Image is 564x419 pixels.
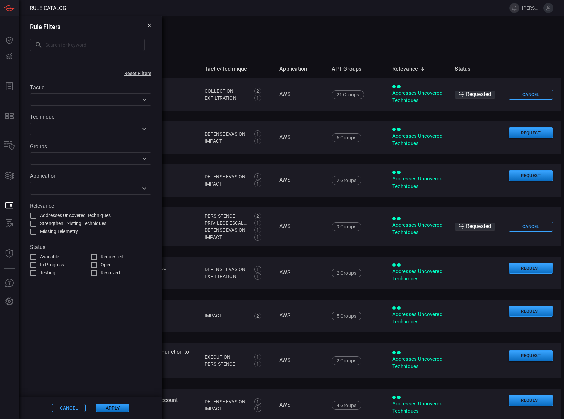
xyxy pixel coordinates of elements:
div: Exfiltration [205,95,247,102]
button: Cancel [509,222,553,232]
button: Inventory [1,138,17,154]
div: Defense Evasion [205,130,247,138]
label: Tactic [30,84,151,91]
div: Persistence [205,213,247,220]
button: Request [509,127,553,139]
td: AWS [274,121,326,154]
span: Application [279,65,316,73]
span: Strengthen Existing Techniques [40,220,106,227]
label: Application [30,173,151,179]
label: Relevance [30,203,151,209]
input: Search for keyword [45,39,145,51]
div: Addresses Uncovered Techniques [392,400,444,415]
div: Impact [205,312,247,319]
td: AWS [274,164,326,197]
div: 1 [254,405,261,412]
span: Resolved [101,269,120,276]
label: Technique [30,114,151,120]
div: Addresses Uncovered Techniques [392,90,444,104]
button: Request [509,350,553,361]
label: Status [30,244,151,250]
div: 1 [254,361,261,367]
span: In Progress [40,261,64,268]
span: Relevance [392,65,427,73]
th: Tactic/Technique [199,59,274,78]
div: 21 Groups [332,90,364,99]
div: Defense Evasion [205,173,247,180]
div: Execution [205,354,247,361]
div: Persistence [205,361,247,368]
div: 1 [254,234,261,241]
div: Defense Evasion [205,398,247,405]
div: Defense Evasion [205,227,247,234]
td: AWS [274,207,326,246]
div: 1 [254,227,261,233]
button: MITRE - Detection Posture [1,108,17,124]
span: [PERSON_NAME].[PERSON_NAME] [522,5,540,11]
div: Requested [455,223,495,231]
div: 4 Groups [332,401,361,410]
span: Addresses Uncovered Techniques [40,212,111,219]
div: 6 Groups [332,133,361,142]
div: 2 Groups [332,176,361,185]
td: AWS [274,343,326,378]
div: 1 [254,95,261,101]
div: 2 [254,313,261,319]
button: Dashboard [1,32,17,48]
button: Rule Catalog [1,198,17,214]
button: Open [140,154,149,163]
button: Preferences [1,294,17,310]
td: AWS [274,300,326,332]
div: 2 [254,213,261,219]
div: 5 Groups [332,312,361,320]
button: Open [140,184,149,193]
div: 1 [254,220,261,226]
button: Request [509,263,553,274]
div: Exfiltration [205,273,247,280]
button: Threat Intelligence [1,246,17,262]
button: Reports [1,78,17,94]
td: AWS [274,78,326,111]
div: Addresses Uncovered Techniques [392,175,444,190]
div: Impact [205,234,247,241]
div: 9 Groups [332,222,361,231]
div: Addresses Uncovered Techniques [392,311,444,325]
button: Cancel [509,90,553,100]
div: Addresses Uncovered Techniques [392,356,444,370]
div: 1 [254,130,261,137]
button: Cards [1,168,17,184]
td: AWS [274,257,326,289]
button: Request [509,170,553,181]
div: 2 [254,88,261,94]
div: Addresses Uncovered Techniques [392,222,444,236]
button: Open [140,95,149,104]
div: Requested [455,91,495,99]
div: Impact [205,138,247,145]
span: Requested [101,253,123,260]
div: Addresses Uncovered Techniques [392,133,444,147]
button: Cancel [52,404,86,412]
div: 1 [254,354,261,360]
div: Defense Evasion [205,266,247,273]
div: Addresses Uncovered Techniques [392,268,444,282]
div: 2 Groups [332,356,361,365]
div: 1 [254,273,261,280]
button: Apply [96,404,129,412]
div: Impact [205,180,247,188]
span: Open [101,261,112,268]
h3: Rule Filters [30,23,60,30]
button: Open [140,124,149,134]
button: ALERT ANALYSIS [1,216,17,232]
div: 1 [254,266,261,273]
th: APT Groups [326,59,387,78]
div: Impact [205,405,247,412]
div: 1 [254,180,261,187]
span: Rule Catalog [30,5,66,11]
span: Testing [40,269,55,276]
button: Reset Filters [113,71,162,76]
div: 2 Groups [332,269,361,277]
div: Privilege Escalation [205,220,247,227]
span: Status [455,65,479,73]
div: 1 [254,173,261,180]
div: Collection [205,88,247,95]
